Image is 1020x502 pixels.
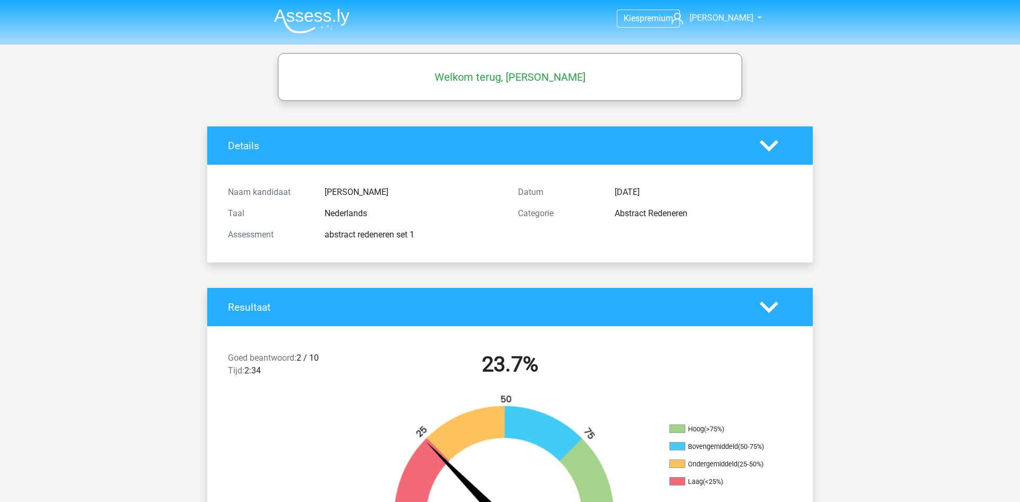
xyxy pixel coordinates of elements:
div: [PERSON_NAME] [317,186,510,199]
h2: 23.7% [373,352,647,377]
div: Naam kandidaat [220,186,317,199]
span: premium [640,13,673,23]
a: Kiespremium [617,11,679,25]
div: abstract redeneren set 1 [317,228,510,241]
div: (50-75%) [738,443,764,450]
div: [DATE] [607,186,800,199]
span: Kies [624,13,640,23]
span: Goed beantwoord: [228,353,296,363]
div: (>75%) [704,425,724,433]
div: Nederlands [317,207,510,220]
span: Tijd: [228,365,244,376]
div: Abstract Redeneren [607,207,800,220]
div: 2 / 10 2:34 [220,352,365,381]
li: Ondergemiddeld [669,460,776,469]
div: Taal [220,207,317,220]
div: (<25%) [703,478,723,486]
a: [PERSON_NAME] [667,12,754,24]
img: Assessly [274,8,350,33]
div: Assessment [220,228,317,241]
li: Hoog [669,424,776,434]
h4: Resultaat [228,301,744,313]
div: Datum [510,186,607,199]
div: (25-50%) [737,460,763,468]
li: Bovengemiddeld [669,442,776,452]
li: Laag [669,477,776,487]
h4: Details [228,140,744,152]
span: [PERSON_NAME] [690,13,753,23]
h5: Welkom terug, [PERSON_NAME] [283,71,737,83]
div: Categorie [510,207,607,220]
